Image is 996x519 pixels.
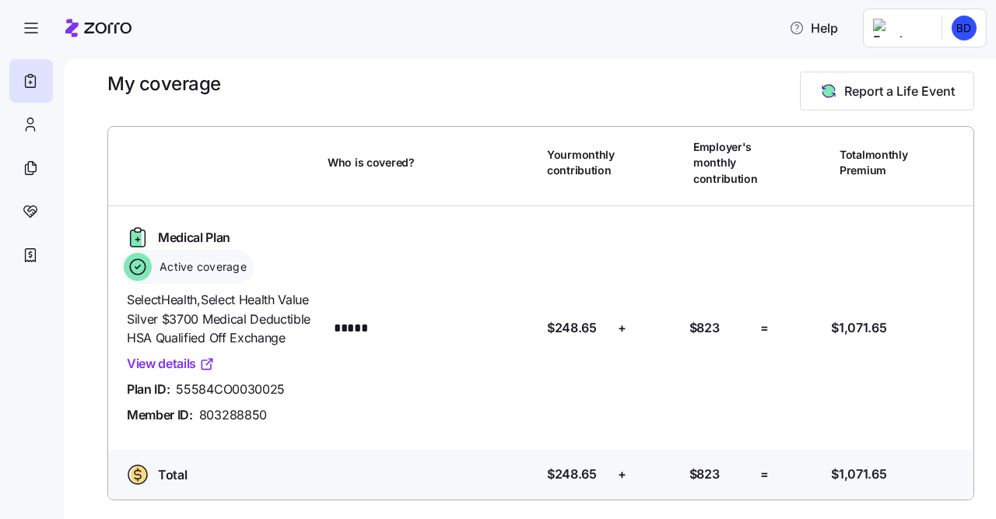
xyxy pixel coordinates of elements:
span: Your monthly contribution [547,147,615,179]
span: Help [789,19,838,37]
span: Plan ID: [127,380,170,399]
span: $248.65 [547,465,597,484]
h1: My coverage [107,72,221,96]
span: 803288850 [199,405,267,425]
span: Report a Life Event [844,82,955,100]
img: 3814594c225b0248312fc57e88755bd7 [952,16,977,40]
span: Medical Plan [158,228,230,247]
span: $1,071.65 [831,465,886,484]
span: Who is covered? [328,155,415,170]
span: Total [158,465,187,485]
span: Active coverage [155,259,247,275]
span: $248.65 [547,318,597,338]
span: $823 [689,465,720,484]
span: = [760,465,769,484]
span: + [618,465,626,484]
span: SelectHealth , Select Health Value Silver $3700 Medical Deductible HSA Qualified Off Exchange [127,290,315,348]
span: Total monthly Premium [840,147,908,179]
a: View details [127,354,215,373]
span: 55584CO0030025 [176,380,285,399]
span: + [618,318,626,338]
span: Member ID: [127,405,193,425]
span: = [760,318,769,338]
img: Employer logo [873,19,929,37]
span: $1,071.65 [831,318,886,338]
button: Help [777,12,850,44]
button: Report a Life Event [800,72,974,110]
span: Employer's monthly contribution [693,139,758,187]
span: $823 [689,318,720,338]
